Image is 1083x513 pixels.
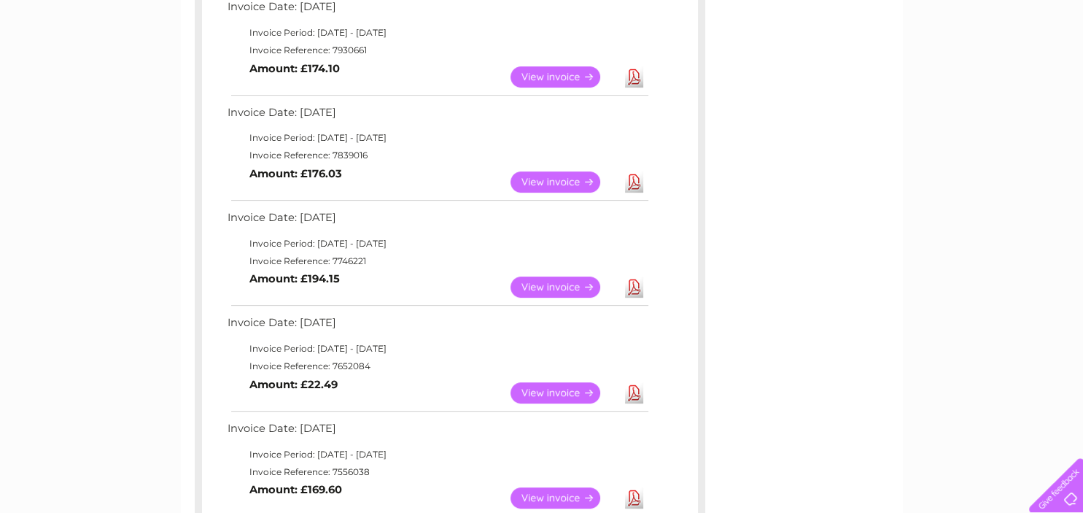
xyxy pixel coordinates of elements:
b: Amount: £22.49 [249,378,338,391]
td: Invoice Period: [DATE] - [DATE] [224,235,651,252]
b: Amount: £174.10 [249,62,340,75]
a: Download [625,277,643,298]
a: Download [625,171,643,193]
a: Energy [863,62,895,73]
a: View [511,382,618,404]
td: Invoice Reference: 7746221 [224,252,651,270]
img: logo.png [38,38,112,82]
a: Download [625,66,643,88]
a: View [511,171,618,193]
a: Contact [986,62,1022,73]
td: Invoice Period: [DATE] - [DATE] [224,129,651,147]
td: Invoice Date: [DATE] [224,103,651,130]
td: Invoice Reference: 7839016 [224,147,651,164]
td: Invoice Reference: 7930661 [224,42,651,59]
a: Log out [1035,62,1069,73]
a: Download [625,487,643,509]
a: Telecoms [904,62,947,73]
b: Amount: £194.15 [249,272,340,285]
a: Blog [956,62,977,73]
td: Invoice Reference: 7556038 [224,463,651,481]
td: Invoice Period: [DATE] - [DATE] [224,446,651,463]
div: Clear Business is a trading name of Verastar Limited (registered in [GEOGRAPHIC_DATA] No. 3667643... [198,8,887,71]
td: Invoice Period: [DATE] - [DATE] [224,340,651,358]
a: Water [826,62,854,73]
td: Invoice Date: [DATE] [224,208,651,235]
td: Invoice Period: [DATE] - [DATE] [224,24,651,42]
a: View [511,277,618,298]
a: View [511,66,618,88]
td: Invoice Date: [DATE] [224,419,651,446]
td: Invoice Reference: 7652084 [224,358,651,375]
b: Amount: £176.03 [249,167,342,180]
td: Invoice Date: [DATE] [224,313,651,340]
a: Download [625,382,643,404]
a: View [511,487,618,509]
a: 0333 014 3131 [808,7,909,26]
b: Amount: £169.60 [249,483,342,496]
